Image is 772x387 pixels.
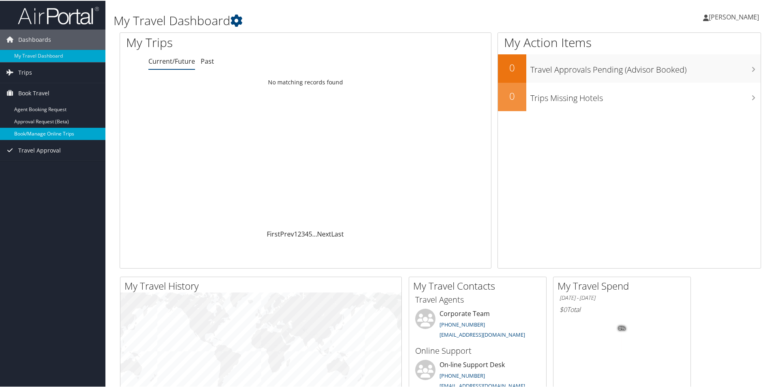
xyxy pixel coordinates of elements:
[18,29,51,49] span: Dashboards
[301,229,305,238] a: 3
[560,304,684,313] h6: Total
[440,320,485,327] a: [PHONE_NUMBER]
[298,229,301,238] a: 2
[560,304,567,313] span: $0
[18,140,61,160] span: Travel Approval
[709,12,759,21] span: [PERSON_NAME]
[530,59,761,75] h3: Travel Approvals Pending (Advisor Booked)
[114,11,549,28] h1: My Travel Dashboard
[148,56,195,65] a: Current/Future
[18,5,99,24] img: airportal-logo.png
[411,308,544,341] li: Corporate Team
[530,88,761,103] h3: Trips Missing Hotels
[703,4,767,28] a: [PERSON_NAME]
[120,74,491,89] td: No matching records found
[124,278,401,292] h2: My Travel History
[312,229,317,238] span: …
[18,62,32,82] span: Trips
[498,54,761,82] a: 0Travel Approvals Pending (Advisor Booked)
[331,229,344,238] a: Last
[440,371,485,378] a: [PHONE_NUMBER]
[560,293,684,301] h6: [DATE] - [DATE]
[619,325,625,330] tspan: 0%
[317,229,331,238] a: Next
[18,82,49,103] span: Book Travel
[498,88,526,102] h2: 0
[415,293,540,305] h3: Travel Agents
[305,229,309,238] a: 4
[126,33,330,50] h1: My Trips
[413,278,546,292] h2: My Travel Contacts
[440,330,525,338] a: [EMAIL_ADDRESS][DOMAIN_NAME]
[498,82,761,110] a: 0Trips Missing Hotels
[201,56,214,65] a: Past
[415,344,540,356] h3: Online Support
[309,229,312,238] a: 5
[267,229,280,238] a: First
[498,60,526,74] h2: 0
[498,33,761,50] h1: My Action Items
[294,229,298,238] a: 1
[558,278,691,292] h2: My Travel Spend
[280,229,294,238] a: Prev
